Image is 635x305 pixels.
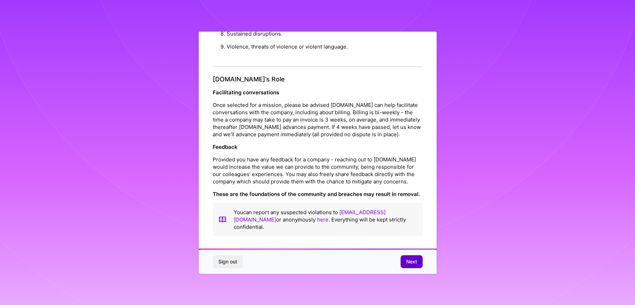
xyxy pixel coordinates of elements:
a: [EMAIL_ADDRESS][DOMAIN_NAME] [234,209,386,223]
p: You can report any suspected violations to or anonymously . Everything will be kept strictly conf... [234,208,417,230]
button: Sign out [213,255,243,268]
span: Sign out [218,258,237,265]
button: Next [401,255,423,268]
p: Once selected for a mission, please be advised [DOMAIN_NAME] can help facilitate conversations wi... [213,101,423,138]
h4: [DOMAIN_NAME]’s Role [213,75,423,83]
strong: These are the foundations of the community and breaches may result in removal. [213,190,420,197]
span: Next [406,258,417,265]
strong: Feedback [213,143,238,150]
li: Violence, threats of violence or violent language. [227,40,423,53]
strong: Facilitating conversations [213,89,279,95]
img: book icon [218,208,227,230]
p: Provided you have any feedback for a company - reaching out to [DOMAIN_NAME] would increase the v... [213,155,423,185]
a: here [317,216,329,223]
li: Sustained disruptions. [227,27,423,40]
